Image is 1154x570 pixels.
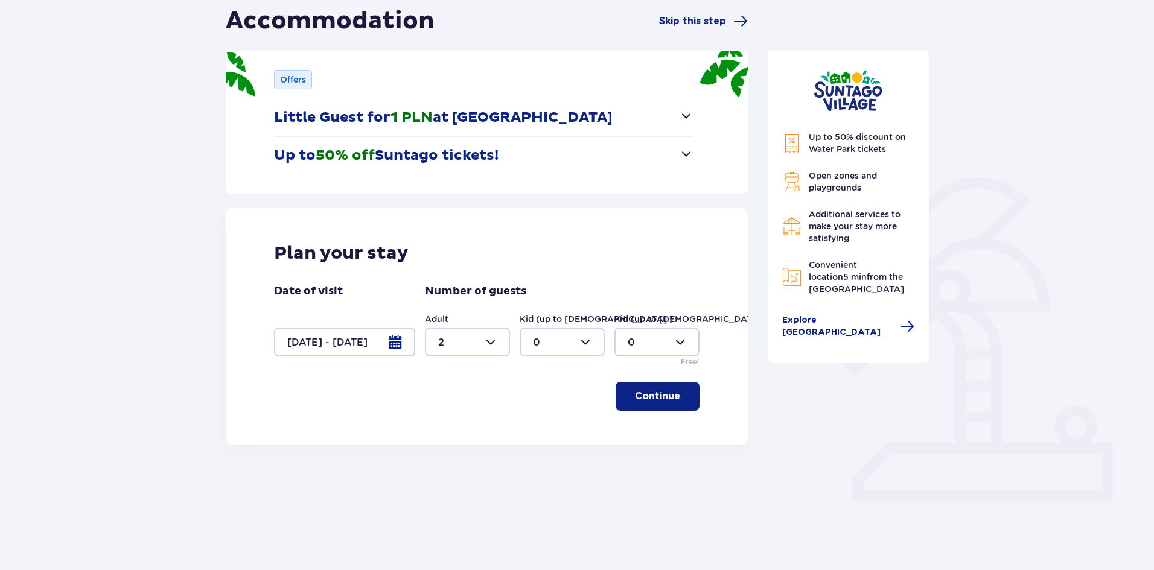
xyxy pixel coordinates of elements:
img: Grill Icon [782,172,802,191]
span: Explore [GEOGRAPHIC_DATA] [782,314,893,338]
span: 5 min [843,272,867,282]
span: 1 PLN [391,109,433,127]
label: Adult [425,313,448,325]
span: Open zones and playgrounds [809,171,877,192]
p: Plan your stay [274,242,409,265]
img: Map Icon [782,267,802,287]
p: Free! [681,356,700,367]
p: Continue [635,390,680,403]
a: Explore [GEOGRAPHIC_DATA] [782,314,915,338]
a: Skip this step [659,14,748,28]
span: Additional services to make your stay more satisfying [809,209,901,243]
label: Kid (up to [DEMOGRAPHIC_DATA].) [614,313,768,325]
p: Offers [280,74,306,86]
img: Suntago Village [814,70,882,112]
label: Kid (up to [DEMOGRAPHIC_DATA].) [520,313,673,325]
button: Little Guest for1 PLNat [GEOGRAPHIC_DATA] [274,99,693,136]
p: Date of visit [274,284,343,299]
span: Convenient location from the [GEOGRAPHIC_DATA] [809,260,904,294]
img: Restaurant Icon [782,217,802,236]
img: Discount Icon [782,133,802,153]
h1: Accommodation [226,6,435,36]
p: Little Guest for at [GEOGRAPHIC_DATA] [274,109,613,127]
p: Up to Suntago tickets! [274,147,499,165]
span: Skip this step [659,14,726,28]
button: Continue [616,382,700,411]
p: Number of guests [425,284,526,299]
span: 50% off [316,147,375,165]
span: Up to 50% discount on Water Park tickets [809,132,906,154]
button: Up to50% offSuntago tickets! [274,137,693,174]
